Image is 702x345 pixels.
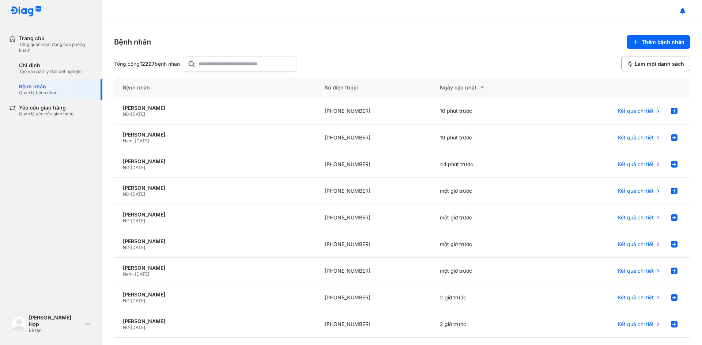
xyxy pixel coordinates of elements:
[123,165,129,170] span: Nữ
[316,258,431,284] div: [PHONE_NUMBER]
[29,327,82,333] div: Lễ tân
[431,284,546,311] div: 2 giờ trước
[123,211,307,218] div: [PERSON_NAME]
[131,218,145,223] span: [DATE]
[135,271,149,277] span: [DATE]
[642,39,684,45] span: Thêm bệnh nhân
[123,318,307,325] div: [PERSON_NAME]
[431,231,546,258] div: một giờ trước
[618,188,654,194] span: Kết quả chi tiết
[123,138,133,143] span: Nam
[123,191,129,197] span: Nữ
[123,105,307,111] div: [PERSON_NAME]
[123,271,133,277] span: Nam
[131,191,145,197] span: [DATE]
[19,104,73,111] div: Yêu cầu giao hàng
[431,258,546,284] div: một giờ trước
[12,317,26,331] img: logo
[431,204,546,231] div: một giờ trước
[19,69,82,74] div: Tạo và quản lý đơn xét nghiệm
[129,191,131,197] span: -
[316,311,431,338] div: [PHONE_NUMBER]
[316,178,431,204] div: [PHONE_NUMBER]
[618,134,654,141] span: Kết quả chi tiết
[316,151,431,178] div: [PHONE_NUMBER]
[123,131,307,138] div: [PERSON_NAME]
[316,204,431,231] div: [PHONE_NUMBER]
[129,298,131,303] span: -
[19,83,57,90] div: Bệnh nhân
[123,265,307,271] div: [PERSON_NAME]
[129,111,131,117] span: -
[19,42,94,53] div: Tổng quan hoạt động của phòng khám
[131,111,145,117] span: [DATE]
[19,62,82,69] div: Chỉ định
[440,83,537,92] div: Ngày cập nhật
[123,238,307,245] div: [PERSON_NAME]
[618,321,654,327] span: Kết quả chi tiết
[123,291,307,298] div: [PERSON_NAME]
[140,61,155,67] span: 12227
[618,161,654,168] span: Kết quả chi tiết
[10,6,42,17] img: logo
[618,268,654,274] span: Kết quả chi tiết
[431,311,546,338] div: 2 giờ trước
[114,77,316,98] div: Bệnh nhân
[431,98,546,124] div: 10 phút trước
[316,284,431,311] div: [PHONE_NUMBER]
[431,151,546,178] div: 44 phút trước
[621,57,690,71] button: Làm mới danh sách
[129,325,131,330] span: -
[29,314,82,327] div: [PERSON_NAME] Hợp
[316,124,431,151] div: [PHONE_NUMBER]
[123,185,307,191] div: [PERSON_NAME]
[123,245,129,250] span: Nữ
[123,298,129,303] span: Nữ
[114,61,180,67] div: Tổng cộng bệnh nhân
[129,218,131,223] span: -
[635,61,684,67] span: Làm mới danh sách
[131,298,145,303] span: [DATE]
[19,90,57,96] div: Quản lý bệnh nhân
[618,108,654,114] span: Kết quả chi tiết
[131,165,145,170] span: [DATE]
[123,325,129,330] span: Nữ
[316,77,431,98] div: Số điện thoại
[19,111,73,117] div: Quản lý yêu cầu giao hàng
[133,271,135,277] span: -
[129,165,131,170] span: -
[131,325,145,330] span: [DATE]
[129,245,131,250] span: -
[19,35,94,42] div: Trang chủ
[114,37,151,47] div: Bệnh nhân
[618,294,654,301] span: Kết quả chi tiết
[123,158,307,165] div: [PERSON_NAME]
[627,35,690,49] button: Thêm bệnh nhân
[618,214,654,221] span: Kết quả chi tiết
[123,111,129,117] span: Nữ
[431,124,546,151] div: 19 phút trước
[316,98,431,124] div: [PHONE_NUMBER]
[133,138,135,143] span: -
[316,231,431,258] div: [PHONE_NUMBER]
[618,241,654,248] span: Kết quả chi tiết
[131,245,145,250] span: [DATE]
[123,218,129,223] span: Nữ
[431,178,546,204] div: một giờ trước
[135,138,149,143] span: [DATE]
